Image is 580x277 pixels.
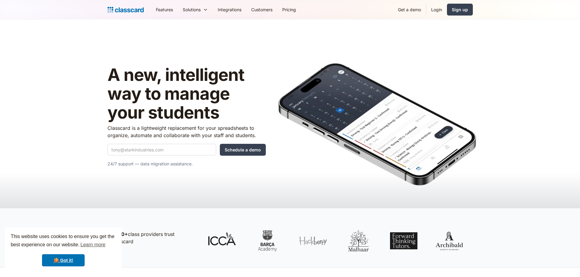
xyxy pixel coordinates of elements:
[452,6,468,13] div: Sign up
[107,5,144,14] a: Logo
[107,160,266,168] p: 24/7 support — data migration assistance.
[277,3,301,16] a: Pricing
[79,240,106,249] a: learn more about cookies
[107,66,266,122] h1: A new, intelligent way to manage your students
[107,124,266,139] p: Classcard is a lightweight replacement for your spreadsheets to organize, automate and collaborat...
[5,227,122,272] div: cookieconsent
[183,6,201,13] div: Solutions
[426,3,447,16] a: Login
[178,3,213,16] div: Solutions
[213,3,246,16] a: Integrations
[107,144,266,156] form: Quick Demo Form
[246,3,277,16] a: Customers
[447,4,473,16] a: Sign up
[393,3,426,16] a: Get a demo
[42,254,85,266] a: dismiss cookie message
[111,230,196,245] p: class providers trust Classcard
[220,144,266,156] input: Schedule a demo
[107,144,216,155] input: tony@starkindustries.com
[151,3,178,16] a: Features
[11,233,116,249] span: This website uses cookies to ensure you get the best experience on our website.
